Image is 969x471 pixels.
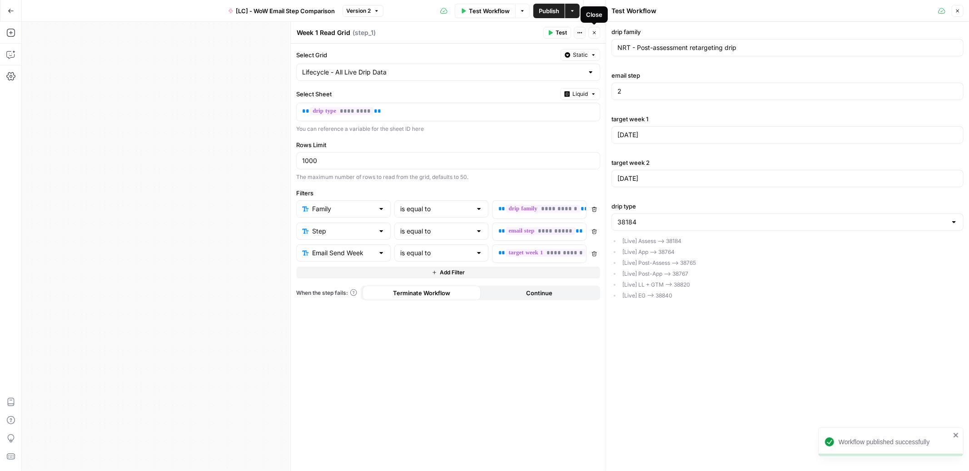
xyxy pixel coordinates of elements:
span: Add Filter [440,268,465,277]
div: The maximum number of rows to read from the grid, defaults to 50. [296,173,600,181]
label: Rows Limit [296,140,600,149]
input: Step [312,227,374,236]
div: Workflow published successfully [839,437,950,446]
a: When the step fails: [296,289,357,297]
span: Test [556,29,567,37]
li: [Live] Post-Assess —> 38765 [621,259,964,267]
li: [Live] Post-App —> 38767 [621,270,964,278]
div: You can reference a variable for the sheet ID here [296,125,600,133]
button: Continue [481,286,599,300]
li: [Live] Assess —> 38184 [621,237,964,245]
input: Lifecycle - All Live Drip Data [302,68,583,77]
input: Example: 2025-08-18 (Always the Monday of a new week to analyze) [617,130,958,139]
span: Liquid [572,90,588,98]
li: [Live] App —> 38764 [621,248,964,256]
input: is equal to [400,248,472,258]
label: Select Sheet [296,89,557,99]
span: Version 2 [347,7,371,15]
li: [Live] LL + GTM —> 38820 [621,281,964,289]
span: Static [573,51,588,59]
button: Test [543,27,571,39]
input: 38184 [617,218,947,227]
textarea: Week 1 Read Grid [297,28,350,37]
label: Filters [296,188,600,198]
button: Publish [533,4,565,18]
label: target week 2 [611,158,964,167]
button: Liquid [560,88,600,100]
span: [LC] - WoW Email Step Comparison [236,6,335,15]
label: Select Grid [296,50,557,59]
span: ( step_1 ) [353,28,376,37]
input: is equal to [400,204,472,213]
button: Version 2 [343,5,383,17]
button: Static [561,49,600,61]
label: drip family [611,27,964,36]
span: Terminate Workflow [393,288,450,297]
button: Add Filter [296,267,600,278]
span: Publish [539,6,559,15]
button: [LC] - WoW Email Step Comparison [223,4,341,18]
button: Test Workflow [455,4,515,18]
span: Test Workflow [469,6,510,15]
input: Family [312,204,374,213]
label: email step [611,71,964,80]
input: Email Send Week [312,248,374,258]
label: drip type [611,202,964,211]
li: [Live] EG —> 38840 [621,292,964,300]
span: Continue [527,288,553,297]
button: close [953,431,959,439]
input: is equal to [400,227,472,236]
label: target week 1 [611,114,964,124]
